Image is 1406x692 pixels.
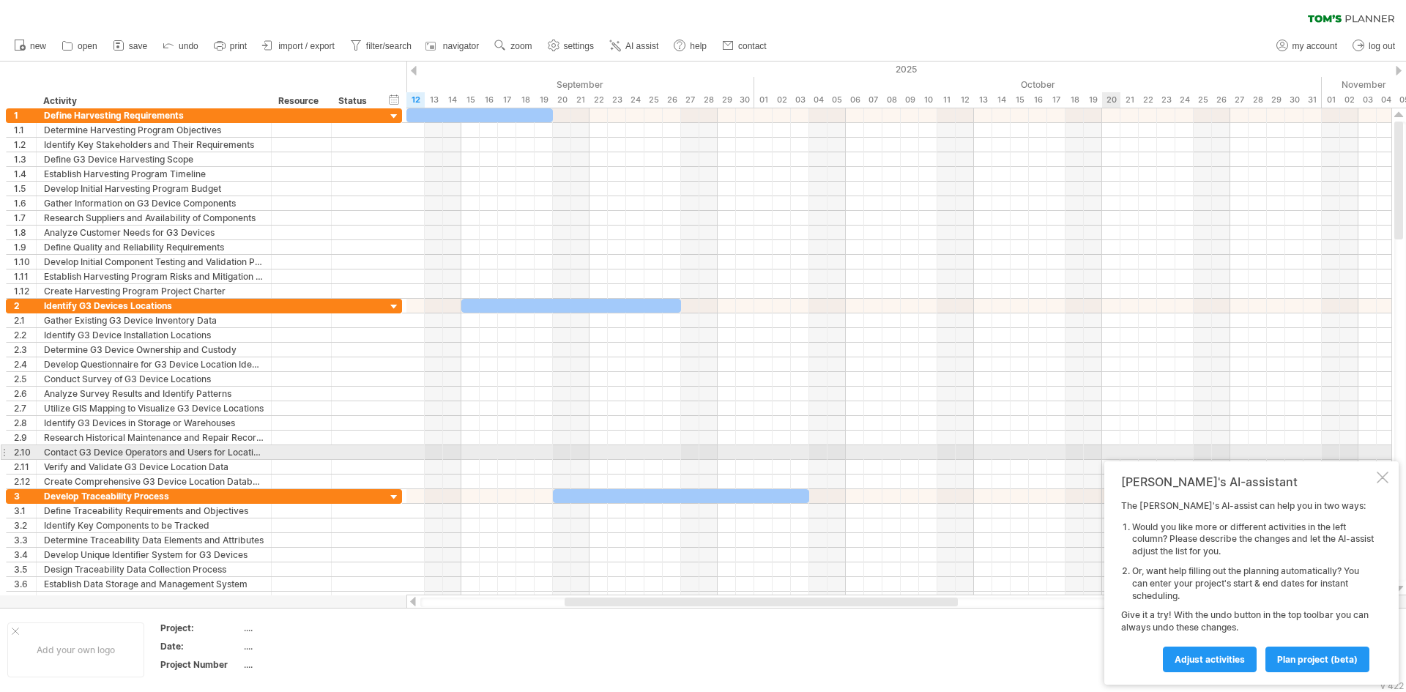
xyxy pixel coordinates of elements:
div: .... [244,658,367,671]
a: log out [1349,37,1399,56]
div: Verify and Validate G3 Device Location Data [44,460,264,474]
div: Tuesday, 28 October 2025 [1249,92,1267,108]
div: Establish Harvesting Program Timeline [44,167,264,181]
div: Research Historical Maintenance and Repair Records [44,431,264,444]
div: Thursday, 18 September 2025 [516,92,535,108]
a: help [670,37,711,56]
div: 3.2 [14,518,36,532]
span: open [78,41,97,51]
a: filter/search [346,37,416,56]
div: 3.7 [14,592,36,606]
div: Contact G3 Device Operators and Users for Location Information [44,445,264,459]
a: zoom [491,37,536,56]
a: navigator [423,37,483,56]
div: Tuesday, 14 October 2025 [992,92,1011,108]
div: Friday, 3 October 2025 [791,92,809,108]
div: Determine Traceability Data Elements and Attributes [44,533,264,547]
span: contact [738,41,767,51]
div: Tuesday, 7 October 2025 [864,92,882,108]
div: Create Harvesting Program Project Charter [44,284,264,298]
div: 3.3 [14,533,36,547]
div: 1.7 [14,211,36,225]
div: 3.4 [14,548,36,562]
div: Create Comprehensive G3 Device Location Database [44,475,264,488]
div: Research Suppliers and Availability of Components [44,211,264,225]
div: 2.11 [14,460,36,474]
div: Monday, 3 November 2025 [1358,92,1377,108]
div: Friday, 19 September 2025 [535,92,553,108]
a: settings [544,37,598,56]
div: Saturday, 1 November 2025 [1322,92,1340,108]
div: 1.5 [14,182,36,196]
div: Tuesday, 23 September 2025 [608,92,626,108]
div: Tuesday, 16 September 2025 [480,92,498,108]
div: Tuesday, 4 November 2025 [1377,92,1395,108]
span: help [690,41,707,51]
div: [PERSON_NAME]'s AI-assistant [1121,475,1374,489]
div: Tuesday, 21 October 2025 [1120,92,1139,108]
a: AI assist [606,37,663,56]
div: Wednesday, 1 October 2025 [754,92,773,108]
span: print [230,41,247,51]
div: Determine Harvesting Program Objectives [44,123,264,137]
div: 2.6 [14,387,36,401]
div: Thursday, 23 October 2025 [1157,92,1175,108]
div: Thursday, 25 September 2025 [644,92,663,108]
div: Activity [43,94,263,108]
div: .... [244,622,367,634]
div: Sunday, 2 November 2025 [1340,92,1358,108]
a: open [58,37,102,56]
span: log out [1369,41,1395,51]
a: contact [718,37,771,56]
div: Wednesday, 24 September 2025 [626,92,644,108]
div: Develop Initial Component Testing and Validation Plan [44,255,264,269]
span: AI assist [625,41,658,51]
a: my account [1273,37,1342,56]
a: Adjust activities [1163,647,1257,672]
div: 1.8 [14,226,36,239]
a: import / export [258,37,339,56]
div: Wednesday, 17 September 2025 [498,92,516,108]
div: Friday, 31 October 2025 [1303,92,1322,108]
div: Friday, 10 October 2025 [919,92,937,108]
div: Monday, 15 September 2025 [461,92,480,108]
div: Sunday, 21 September 2025 [571,92,589,108]
div: Wednesday, 15 October 2025 [1011,92,1029,108]
div: 1.11 [14,269,36,283]
div: Define Harvesting Requirements [44,108,264,122]
span: import / export [278,41,335,51]
div: Thursday, 30 October 2025 [1285,92,1303,108]
span: undo [179,41,198,51]
div: 2.8 [14,416,36,430]
div: Saturday, 13 September 2025 [425,92,443,108]
a: save [109,37,152,56]
li: Would you like more or different activities in the left column? Please describe the changes and l... [1132,521,1374,558]
div: Date: [160,640,241,652]
div: Monday, 13 October 2025 [974,92,992,108]
div: Status [338,94,371,108]
li: Or, want help filling out the planning automatically? You can enter your project's start & end da... [1132,565,1374,602]
div: Identify G3 Devices Locations [44,299,264,313]
span: Adjust activities [1175,654,1245,665]
div: Monday, 6 October 2025 [846,92,864,108]
div: Utilize GIS Mapping to Visualize G3 Device Locations [44,401,264,415]
div: 2.10 [14,445,36,459]
div: Develop Questionnaire for G3 Device Location Identification [44,357,264,371]
div: The [PERSON_NAME]'s AI-assist can help you in two ways: Give it a try! With the undo button in th... [1121,500,1374,671]
div: Sunday, 26 October 2025 [1212,92,1230,108]
span: plan project (beta) [1277,654,1358,665]
div: 1.2 [14,138,36,152]
div: Friday, 17 October 2025 [1047,92,1065,108]
div: Define Traceability Requirements and Objectives [44,504,264,518]
div: 2.1 [14,313,36,327]
div: Monday, 22 September 2025 [589,92,608,108]
div: 2 [14,299,36,313]
div: Establish Harvesting Program Risks and Mitigation Strategies [44,269,264,283]
div: Thursday, 9 October 2025 [901,92,919,108]
div: Sunday, 5 October 2025 [827,92,846,108]
div: 1.6 [14,196,36,210]
div: Add your own logo [7,622,144,677]
div: Conduct Survey of G3 Device Locations [44,372,264,386]
div: October 2025 [754,77,1322,92]
div: Identify G3 Device Installation Locations [44,328,264,342]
